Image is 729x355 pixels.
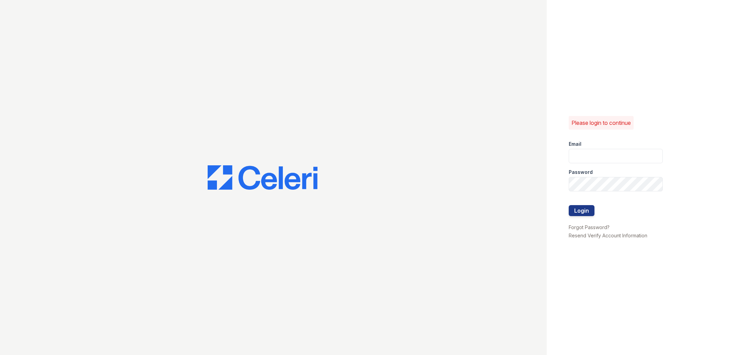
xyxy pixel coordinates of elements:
label: Password [569,169,593,176]
a: Resend Verify Account Information [569,233,647,238]
img: CE_Logo_Blue-a8612792a0a2168367f1c8372b55b34899dd931a85d93a1a3d3e32e68fde9ad4.png [208,165,317,190]
button: Login [569,205,594,216]
label: Email [569,141,581,147]
p: Please login to continue [571,119,631,127]
a: Forgot Password? [569,224,610,230]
